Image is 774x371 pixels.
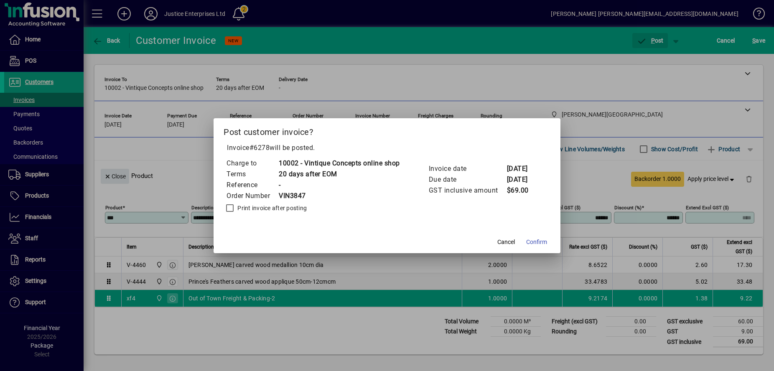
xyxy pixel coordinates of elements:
td: [DATE] [507,163,540,174]
td: Due date [428,174,507,185]
td: [DATE] [507,174,540,185]
td: Order Number [226,191,278,201]
label: Print invoice after posting [236,204,307,212]
td: Reference [226,180,278,191]
span: Confirm [526,238,547,246]
td: VIN3847 [278,191,400,201]
span: #6278 [250,144,270,152]
span: Cancel [497,238,515,246]
td: Invoice date [428,163,507,174]
td: 10002 - Vintique Concepts online shop [278,158,400,169]
button: Confirm [523,235,550,250]
h2: Post customer invoice? [214,118,560,142]
p: Invoice will be posted . [224,143,550,153]
td: - [278,180,400,191]
td: Charge to [226,158,278,169]
td: GST inclusive amount [428,185,507,196]
td: $69.00 [507,185,540,196]
button: Cancel [493,235,519,250]
td: 20 days after EOM [278,169,400,180]
td: Terms [226,169,278,180]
